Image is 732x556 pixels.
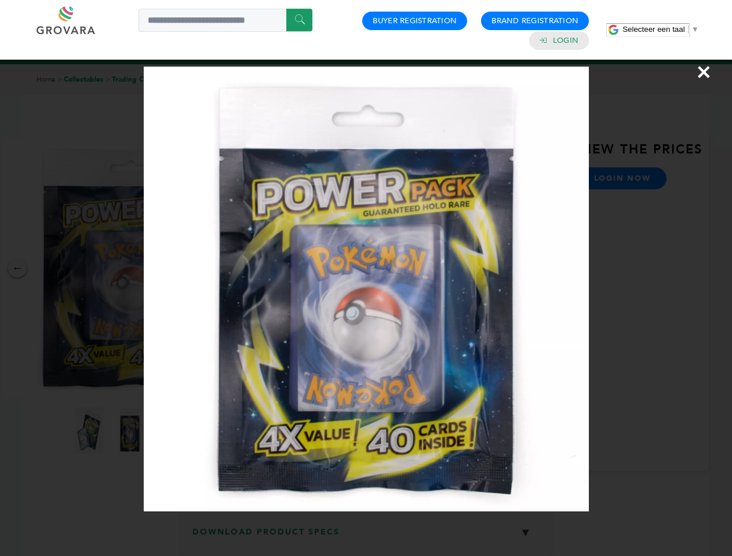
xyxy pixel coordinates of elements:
img: Image Preview [144,67,589,511]
a: Selecteer een taal​ [622,25,699,34]
a: Buyer Registration [373,16,457,26]
a: Brand Registration [491,16,578,26]
span: × [696,56,712,88]
a: Login [553,35,578,46]
span: Selecteer een taal [622,25,684,34]
span: ▼ [691,25,699,34]
span: ​ [688,25,689,34]
input: Search a product or brand... [139,9,312,32]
